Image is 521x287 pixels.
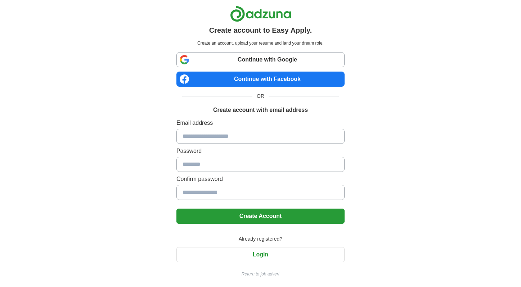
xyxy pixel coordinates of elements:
p: Create an account, upload your resume and land your dream role. [178,40,343,46]
a: Return to job advert [176,271,345,277]
label: Password [176,147,345,155]
button: Login [176,247,345,262]
a: Continue with Facebook [176,72,345,87]
button: Create Account [176,209,345,224]
a: Login [176,251,345,258]
label: Email address [176,119,345,127]
span: Already registered? [234,235,287,243]
h1: Create account with email address [213,106,308,114]
a: Continue with Google [176,52,345,67]
span: OR [252,92,269,100]
label: Confirm password [176,175,345,183]
img: Adzuna logo [230,6,291,22]
h1: Create account to Easy Apply. [209,25,312,36]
